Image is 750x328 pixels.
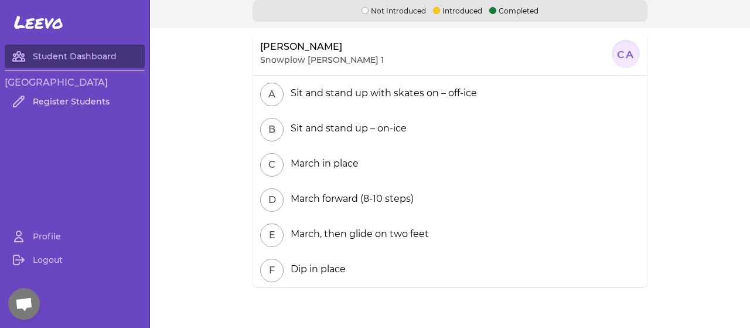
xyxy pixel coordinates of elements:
[5,90,145,113] a: Register Students
[286,157,359,171] div: March in place
[260,118,284,141] button: B
[260,259,284,282] button: F
[260,83,284,106] button: A
[5,45,145,68] a: Student Dashboard
[489,5,538,16] p: Completed
[8,288,40,320] a: Open chat
[362,5,426,16] p: Not Introduced
[260,188,284,212] button: D
[14,12,63,33] span: Leevo
[286,121,407,136] div: Sit and stand up – on-ice
[433,5,482,16] p: Introduced
[260,40,342,54] p: [PERSON_NAME]
[5,76,145,90] h3: [GEOGRAPHIC_DATA]
[260,224,284,247] button: E
[5,248,145,272] a: Logout
[286,192,414,206] div: March forward (8-10 steps)
[286,262,346,276] div: Dip in place
[286,227,429,241] div: March, then glide on two feet
[260,153,284,177] button: C
[286,86,477,100] div: Sit and stand up with skates on – off-ice
[260,54,384,66] p: Snowplow [PERSON_NAME] 1
[5,225,145,248] a: Profile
